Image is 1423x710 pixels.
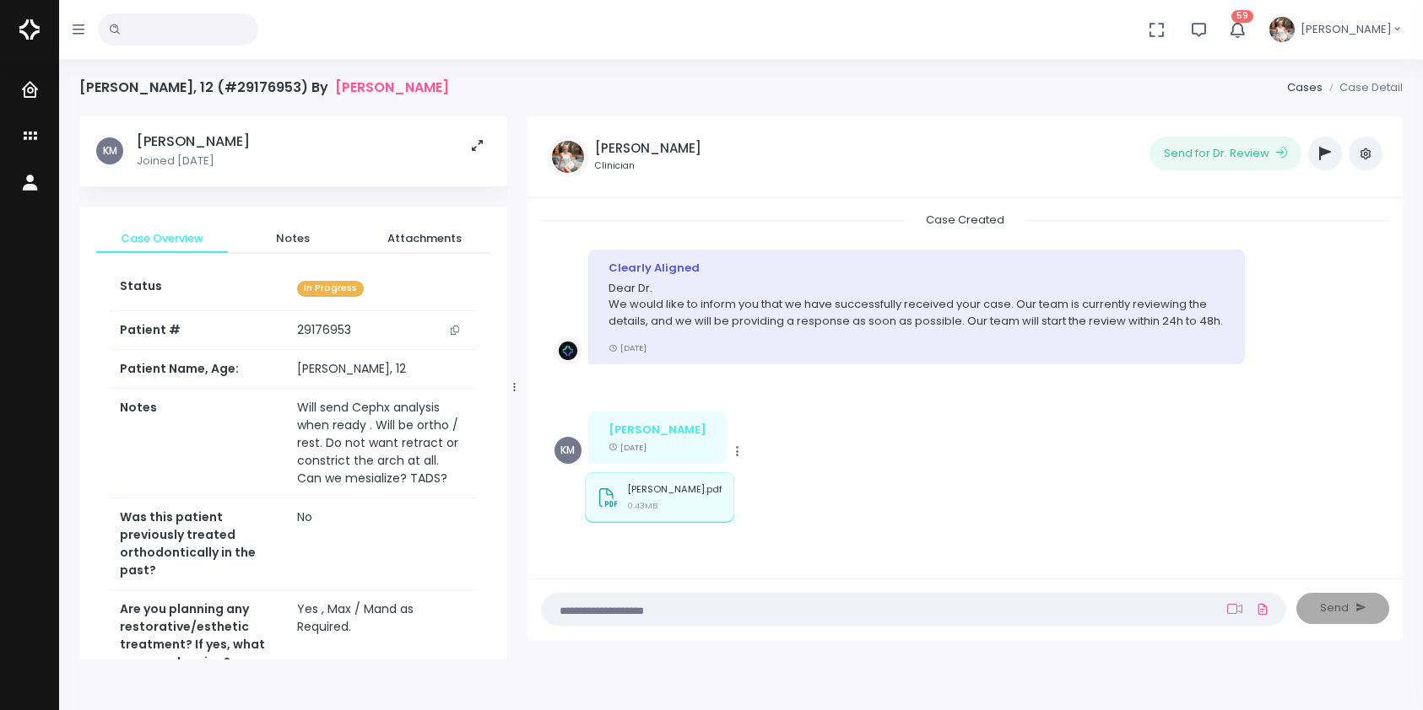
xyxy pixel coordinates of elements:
[1323,79,1403,96] li: Case Detail
[609,342,647,353] small: [DATE]
[19,12,40,47] img: Logo Horizontal
[1150,137,1301,170] button: Send for Dr. Review
[609,260,1226,277] div: Clearly Aligned
[287,498,477,590] td: No
[843,554,1086,580] span: Clinician Assigned:
[1267,14,1297,45] img: Header Avatar
[79,79,449,95] h4: [PERSON_NAME], 12 (#29176953) By
[541,212,1389,562] div: scrollable content
[241,230,346,247] span: Notes
[1287,79,1323,95] a: Cases
[297,281,364,297] span: In Progress
[287,311,477,350] td: 29176953
[1253,594,1273,624] a: Add Files
[595,159,701,173] small: Clinician
[110,267,287,310] th: Status
[137,133,250,150] h5: [PERSON_NAME]
[609,422,706,438] div: [PERSON_NAME]
[1231,10,1253,23] span: 59
[137,153,250,169] p: Joined [DATE]
[79,116,507,659] div: scrollable content
[287,350,477,389] td: [PERSON_NAME], 12
[627,484,722,495] p: [PERSON_NAME].pdf
[372,230,477,247] span: Attachments
[110,389,287,498] th: Notes
[627,500,657,511] small: 0.43MB
[110,498,287,590] th: Was this patient previously treated orthodontically in the past?
[287,389,477,498] td: Will send Cephx analysis when ready . Will be ortho / rest. Do not want retract or constrict the ...
[555,437,582,464] span: KM
[110,350,287,389] th: Patient Name, Age:
[1224,602,1246,616] a: Add Loom Video
[609,280,1226,330] p: Dear Dr. We would like to inform you that we have successfully received your case. Our team is cu...
[287,590,477,682] td: Yes , Max / Mand as Required.
[595,141,701,156] h5: [PERSON_NAME]
[1301,21,1392,38] span: [PERSON_NAME]
[96,137,123,164] span: KM
[110,230,214,247] span: Case Overview
[335,79,449,95] a: [PERSON_NAME]
[609,442,647,453] small: [DATE]
[906,207,1025,233] span: Case Created
[110,590,287,682] th: Are you planning any restorative/esthetic treatment? If yes, what are you planning?
[110,310,287,350] th: Patient #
